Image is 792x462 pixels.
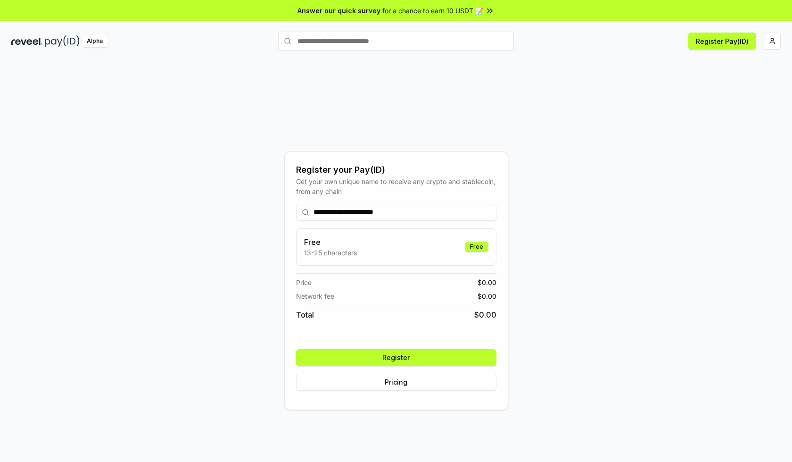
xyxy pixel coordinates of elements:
button: Pricing [296,374,496,391]
img: reveel_dark [11,35,43,47]
p: 13-25 characters [304,248,357,258]
span: for a chance to earn 10 USDT 📝 [382,6,483,16]
span: Answer our quick survey [297,6,380,16]
h3: Free [304,236,357,248]
div: Register your Pay(ID) [296,163,496,176]
span: $ 0.00 [478,291,496,301]
span: $ 0.00 [474,309,496,320]
span: Total [296,309,314,320]
span: Price [296,277,312,287]
div: Alpha [82,35,108,47]
span: $ 0.00 [478,277,496,287]
button: Register Pay(ID) [688,33,756,50]
span: Network fee [296,291,334,301]
button: Register [296,349,496,366]
img: pay_id [45,35,80,47]
div: Free [465,242,488,252]
div: Get your own unique name to receive any crypto and stablecoin, from any chain [296,176,496,196]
